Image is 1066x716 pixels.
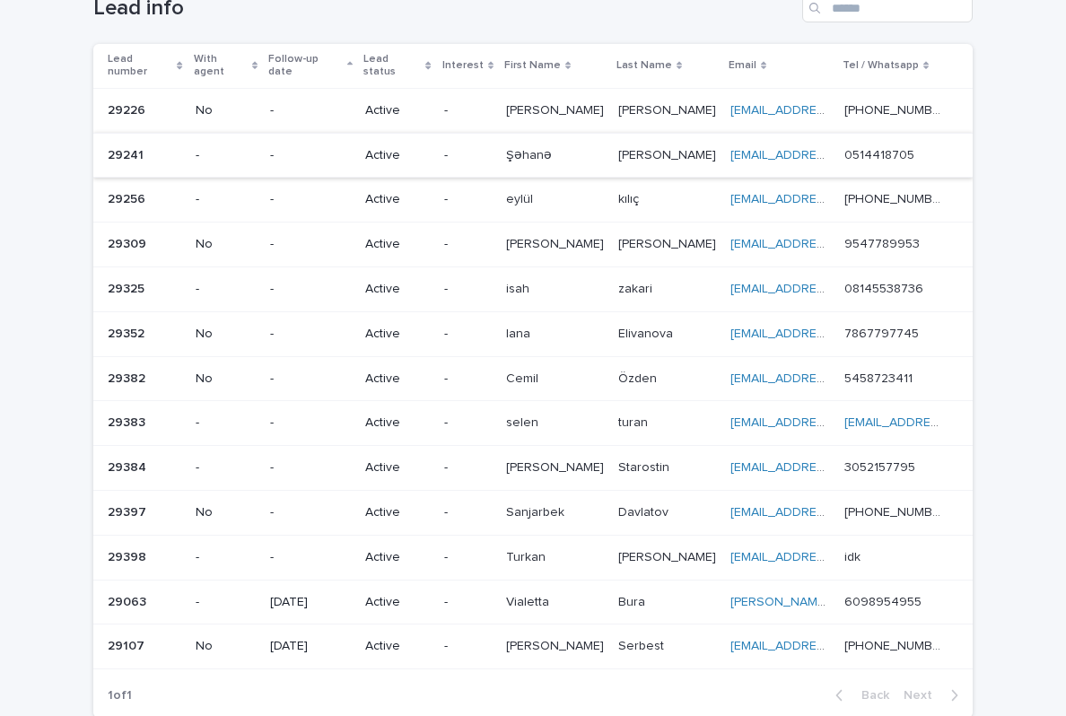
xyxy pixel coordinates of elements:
p: [PERSON_NAME] [618,233,720,252]
p: 29241 [108,144,147,163]
p: turan [618,412,651,431]
tr: 2939829398 --Active-TurkanTurkan [PERSON_NAME][PERSON_NAME] [EMAIL_ADDRESS][DOMAIN_NAME] idkidk [93,535,973,580]
a: [EMAIL_ADDRESS][DOMAIN_NAME] [730,461,933,474]
a: [PERSON_NAME][EMAIL_ADDRESS][DOMAIN_NAME] [730,596,1031,608]
p: Cemil [506,368,542,387]
p: - [196,148,257,163]
p: [DATE] [270,595,351,610]
p: [PERSON_NAME] [506,233,607,252]
tr: 2935229352 No-Active-IanaIana ElivanovaElivanova [EMAIL_ADDRESS][DOMAIN_NAME] 78677977457867797745 [93,311,973,356]
p: - [444,505,492,520]
tr: 2932529325 --Active-isahisah zakarizakari [EMAIL_ADDRESS][DOMAIN_NAME] 0814553873608145538736 [93,266,973,311]
p: - [196,282,257,297]
p: - [270,148,351,163]
p: Iana [506,323,534,342]
tr: 2906329063 -[DATE]Active-VialettaVialetta BuraBura [PERSON_NAME][EMAIL_ADDRESS][DOMAIN_NAME] 6098... [93,580,973,624]
tr: 2938229382 No-Active-CemilCemil ÖzdenÖzden [EMAIL_ADDRESS][DOMAIN_NAME] 54587234115458723411 [93,356,973,401]
p: - [444,192,492,207]
p: 29063 [108,591,150,610]
p: No [196,371,257,387]
p: Active [365,639,430,654]
p: 29382 [108,368,149,387]
p: 3052157795 [844,457,919,476]
a: [EMAIL_ADDRESS][DOMAIN_NAME] [730,104,933,117]
p: 29107 [108,635,148,654]
p: - [270,327,351,342]
a: [EMAIL_ADDRESS][DOMAIN_NAME] [730,640,933,652]
p: - [270,237,351,252]
p: 0514418705 [844,144,918,163]
p: 9547789953 [844,233,923,252]
p: No [196,327,257,342]
p: kılıç [618,188,642,207]
p: - [444,282,492,297]
p: - [444,595,492,610]
a: [EMAIL_ADDRESS][DOMAIN_NAME] [730,416,933,429]
span: Back [851,689,889,702]
p: - [444,148,492,163]
tr: 2939729397 No-Active-SanjarbekSanjarbek DavlatovDavlatov [EMAIL_ADDRESS][DOMAIN_NAME] [PHONE_NUMB... [93,490,973,535]
p: Active [365,505,430,520]
p: [PHONE_NUMBER] [844,100,948,118]
p: 7867797745 [844,323,922,342]
p: [PERSON_NAME] [618,546,720,565]
tr: 2938429384 --Active-[PERSON_NAME][PERSON_NAME] StarostinStarostin [EMAIL_ADDRESS][DOMAIN_NAME] 30... [93,446,973,491]
p: - [196,415,257,431]
p: 29309 [108,233,150,252]
p: Active [365,103,430,118]
p: 29397 [108,502,150,520]
button: Back [821,687,896,703]
p: Lead number [108,49,172,83]
p: No [196,237,257,252]
p: Active [365,237,430,252]
p: - [444,460,492,476]
p: Active [365,327,430,342]
p: 29398 [108,546,150,565]
a: [EMAIL_ADDRESS][DOMAIN_NAME] [730,283,933,295]
tr: 2938329383 --Active-selenselen turanturan [EMAIL_ADDRESS][DOMAIN_NAME] [EMAIL_ADDRESS][DOMAIN_NAME] [93,401,973,446]
p: - [444,237,492,252]
p: selen [506,412,542,431]
p: zakari [618,278,656,297]
tr: 2925629256 --Active-eylüleylül kılıçkılıç [EMAIL_ADDRESS][DOMAIN_NAME] [PHONE_NUMBER][PHONE_NUMBER] [93,178,973,223]
p: - [196,595,257,610]
tr: 2930929309 No-Active-[PERSON_NAME][PERSON_NAME] [PERSON_NAME][PERSON_NAME] [EMAIL_ADDRESS][DOMAIN... [93,223,973,267]
p: - [270,505,351,520]
p: Active [365,550,430,565]
p: Active [365,371,430,387]
p: 29384 [108,457,150,476]
p: Abdullah Sezer Metehan [506,635,607,654]
p: - [270,282,351,297]
a: [EMAIL_ADDRESS][DOMAIN_NAME] [844,416,1047,429]
p: idk [844,546,864,565]
p: [PHONE_NUMBER] [844,502,948,520]
p: Email [729,56,756,75]
a: [EMAIL_ADDRESS][DOMAIN_NAME] [730,238,933,250]
p: - [444,415,492,431]
p: No [196,103,257,118]
p: isah [506,278,533,297]
p: [PHONE_NUMBER] [844,188,948,207]
p: 29352 [108,323,148,342]
p: Interest [442,56,484,75]
p: - [444,327,492,342]
p: Active [365,595,430,610]
p: Active [365,460,430,476]
p: Follow-up date [268,49,342,83]
p: [PERSON_NAME] [506,100,607,118]
tr: 2924129241 --Active-ŞəhanəŞəhanə [PERSON_NAME][PERSON_NAME] [EMAIL_ADDRESS][DOMAIN_NAME] 05144187... [93,133,973,178]
a: [EMAIL_ADDRESS][DOMAIN_NAME] [730,149,933,162]
p: Şəhanə [506,144,555,163]
p: [PERSON_NAME] [618,144,720,163]
tr: 2922629226 No-Active-[PERSON_NAME][PERSON_NAME] [PERSON_NAME][PERSON_NAME] [EMAIL_ADDRESS][DOMAIN... [93,88,973,133]
p: Bura [618,591,649,610]
p: - [196,460,257,476]
span: Next [904,689,943,702]
p: - [444,639,492,654]
p: Sanjarbek [506,502,568,520]
tr: 2910729107 No[DATE]Active-[PERSON_NAME][PERSON_NAME] SerbestSerbest [EMAIL_ADDRESS][DOMAIN_NAME] ... [93,624,973,669]
a: [EMAIL_ADDRESS][DOMAIN_NAME] [730,193,933,205]
p: - [270,371,351,387]
a: [EMAIL_ADDRESS][DOMAIN_NAME] [730,327,933,340]
p: Vialetta [506,591,553,610]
